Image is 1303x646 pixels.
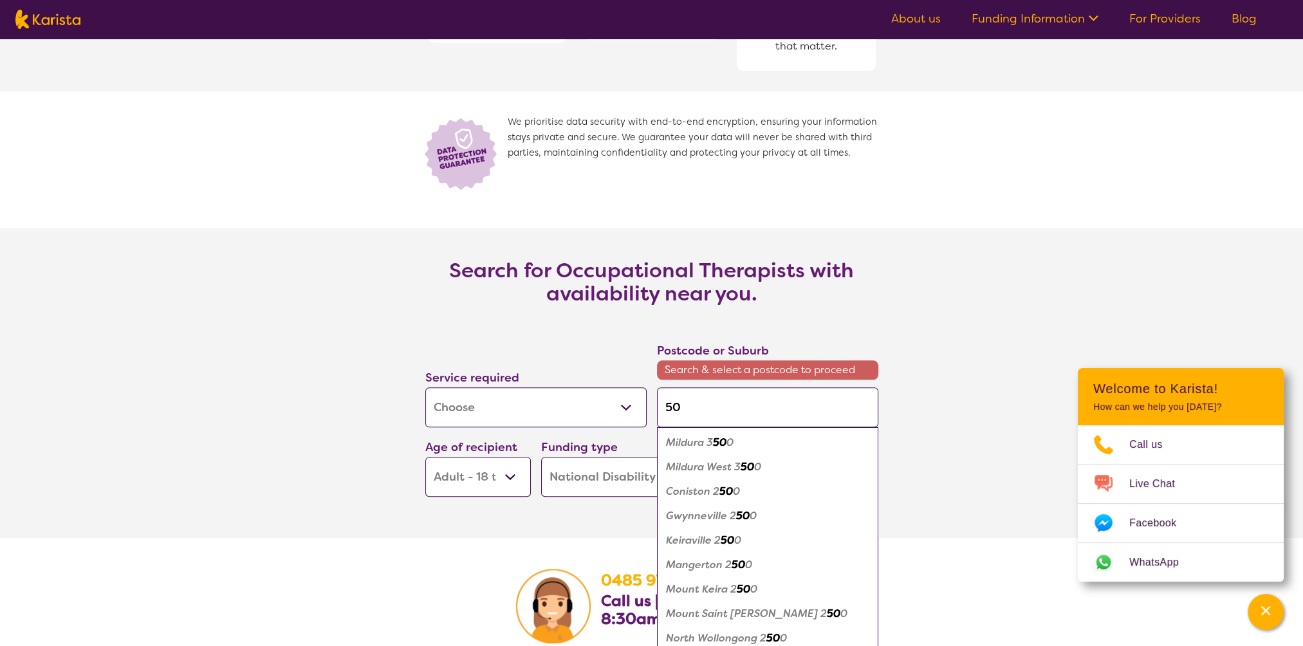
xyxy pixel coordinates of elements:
em: 50 [732,558,745,571]
a: Funding Information [972,11,1098,26]
h2: Welcome to Karista! [1093,381,1268,396]
a: About us [891,11,941,26]
label: Funding type [541,439,618,455]
em: 0 [750,509,757,522]
em: Mildura West 3 [666,460,741,474]
em: Coniston 2 [666,484,719,498]
em: 0 [745,558,752,571]
em: 0 [840,607,847,620]
em: 50 [827,607,840,620]
em: Keiraville 2 [666,533,721,547]
em: 0 [750,582,757,596]
label: Age of recipient [425,439,517,455]
em: 50 [713,436,726,449]
div: Channel Menu [1078,368,1284,582]
em: 50 [741,460,754,474]
div: Mildura 3500 [663,430,872,455]
span: Search & select a postcode to proceed [657,360,878,380]
em: 50 [737,582,750,596]
b: 8:30am to 6:30pm AEST [601,609,787,629]
em: 50 [721,533,734,547]
span: WhatsApp [1129,553,1194,572]
h3: Search for Occupational Therapists with availability near you. [394,259,909,305]
em: 50 [719,484,733,498]
img: Lock icon [420,115,508,192]
div: Mangerton 2500 [663,553,872,577]
p: How can we help you [DATE]? [1093,401,1268,412]
em: Mildura 3 [666,436,713,449]
ul: Choose channel [1078,425,1284,582]
input: Type [657,387,878,427]
label: Postcode or Suburb [657,343,769,358]
div: Mount Saint Thomas 2500 [663,602,872,626]
div: Coniston 2500 [663,479,872,504]
em: 50 [736,509,750,522]
img: Karista Client Service [516,569,591,643]
em: Mangerton 2 [666,558,732,571]
em: 0 [780,631,787,645]
em: Mount Saint [PERSON_NAME] 2 [666,607,827,620]
em: 50 [766,631,780,645]
em: North Wollongong 2 [666,631,766,645]
span: Call us [1129,435,1178,454]
a: For Providers [1129,11,1201,26]
a: Blog [1232,11,1257,26]
span: We prioritise data security with end-to-end encryption, ensuring your information stays private a... [508,115,883,192]
b: Call us [DATE] to [DATE] [601,591,781,611]
div: Keiraville 2500 [663,528,872,553]
em: Gwynneville 2 [666,509,736,522]
em: 0 [754,460,761,474]
label: Service required [425,370,519,385]
em: 0 [726,436,734,449]
div: Gwynneville 2500 [663,504,872,528]
em: 0 [734,533,741,547]
span: Live Chat [1129,474,1190,494]
div: Mount Keira 2500 [663,577,872,602]
div: Mildura West 3500 [663,455,872,479]
em: 0 [733,484,740,498]
img: Karista logo [15,10,80,29]
button: Channel Menu [1248,594,1284,630]
span: Facebook [1129,513,1192,533]
em: Mount Keira 2 [666,582,737,596]
a: Web link opens in a new tab. [1078,543,1284,582]
a: 0485 972 676 [601,570,707,591]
